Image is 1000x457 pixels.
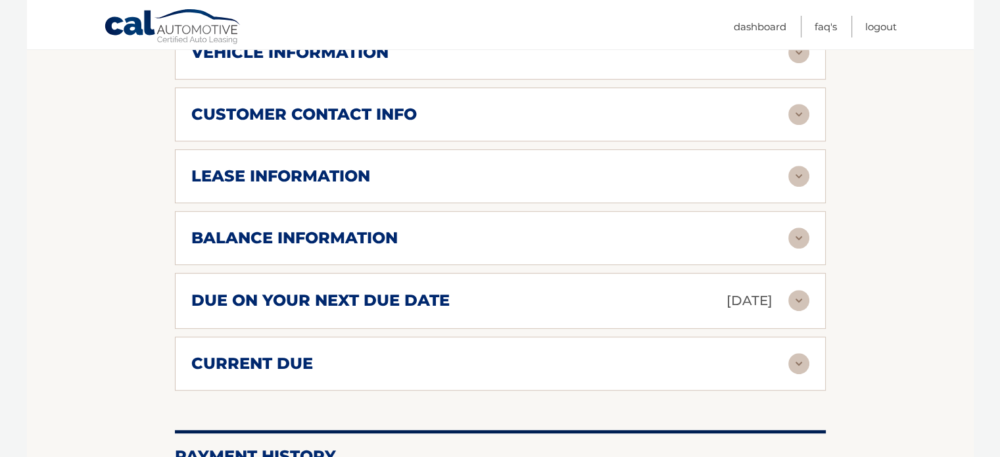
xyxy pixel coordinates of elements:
[191,43,389,62] h2: vehicle information
[191,354,313,373] h2: current due
[726,289,773,312] p: [DATE]
[815,16,837,37] a: FAQ's
[788,228,809,249] img: accordion-rest.svg
[788,104,809,125] img: accordion-rest.svg
[734,16,786,37] a: Dashboard
[191,166,370,186] h2: lease information
[788,353,809,374] img: accordion-rest.svg
[788,42,809,63] img: accordion-rest.svg
[191,291,450,310] h2: due on your next due date
[104,9,242,47] a: Cal Automotive
[788,290,809,311] img: accordion-rest.svg
[788,166,809,187] img: accordion-rest.svg
[865,16,897,37] a: Logout
[191,105,417,124] h2: customer contact info
[191,228,398,248] h2: balance information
